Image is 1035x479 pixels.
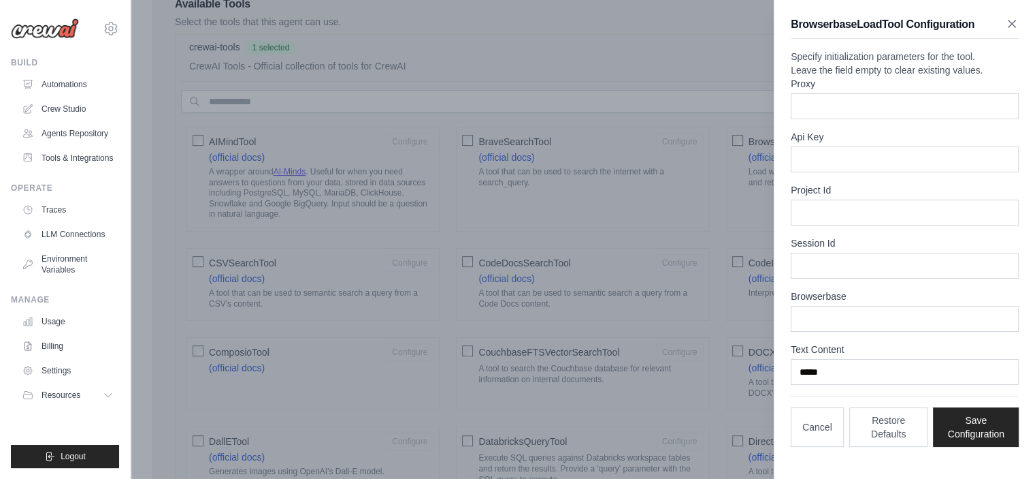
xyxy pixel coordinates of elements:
[11,57,119,68] div: Build
[791,343,1019,356] label: Text Content
[16,74,119,95] a: Automations
[16,335,119,357] a: Billing
[16,360,119,382] a: Settings
[791,183,1019,197] label: Project Id
[791,130,1019,144] label: Api Key
[16,98,119,120] a: Crew Studio
[16,248,119,281] a: Environment Variables
[61,451,86,462] span: Logout
[791,407,844,447] button: Cancel
[16,311,119,333] a: Usage
[16,223,119,245] a: LLM Connections
[791,16,974,33] h3: BrowserbaseLoadTool Configuration
[11,294,119,305] div: Manage
[16,199,119,221] a: Traces
[791,236,1019,250] label: Session Id
[16,147,119,169] a: Tools & Integrations
[11,18,79,39] img: Logo
[791,50,1019,77] p: Specify initialization parameters for the tool. Leave the field empty to clear existing values.
[791,290,1019,303] label: Browserbase
[16,384,119,406] button: Resources
[933,407,1019,447] button: Save Configuration
[42,390,80,401] span: Resources
[791,77,1019,91] label: Proxy
[16,123,119,144] a: Agents Repository
[11,445,119,468] button: Logout
[11,183,119,194] div: Operate
[849,407,928,447] button: Restore Defaults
